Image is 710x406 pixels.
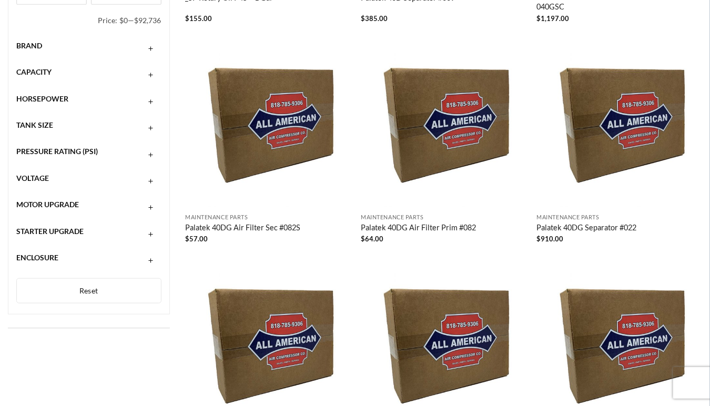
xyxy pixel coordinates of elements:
[79,286,98,295] span: Reset
[185,214,351,221] p: Maintenance Parts
[185,43,351,208] img: Placeholder
[16,174,49,182] span: Voltage
[361,235,383,243] bdi: 64.00
[537,235,564,243] bdi: 910.00
[16,278,161,303] button: Reset
[185,14,189,23] span: $
[16,227,84,236] span: Starter Upgrade
[16,200,79,209] span: Motor Upgrade
[537,223,637,235] a: Palatek 40DG Separator #022
[361,214,526,221] p: Maintenance Parts
[185,14,212,23] bdi: 155.00
[16,253,58,262] span: Enclosure
[98,12,120,29] span: Price:
[537,14,570,23] bdi: 1,197.00
[135,16,161,25] span: $92,736
[185,235,208,243] bdi: 57.00
[185,223,300,235] a: Palatek 40DG Air Filter Sec #082S
[185,235,189,243] span: $
[16,67,52,76] span: Capacity
[16,94,68,103] span: Horsepower
[537,43,703,208] img: Placeholder
[361,235,365,243] span: $
[16,41,42,50] span: Brand
[537,14,541,23] span: $
[361,223,476,235] a: Palatek 40DG Air Filter Prim #082
[537,235,541,243] span: $
[361,14,388,23] bdi: 385.00
[361,14,365,23] span: $
[537,214,703,221] p: Maintenance Parts
[128,16,135,25] span: —
[361,43,526,208] img: Placeholder
[16,147,98,156] span: Pressure Rating (PSI)
[120,16,128,25] span: $0
[16,120,53,129] span: Tank Size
